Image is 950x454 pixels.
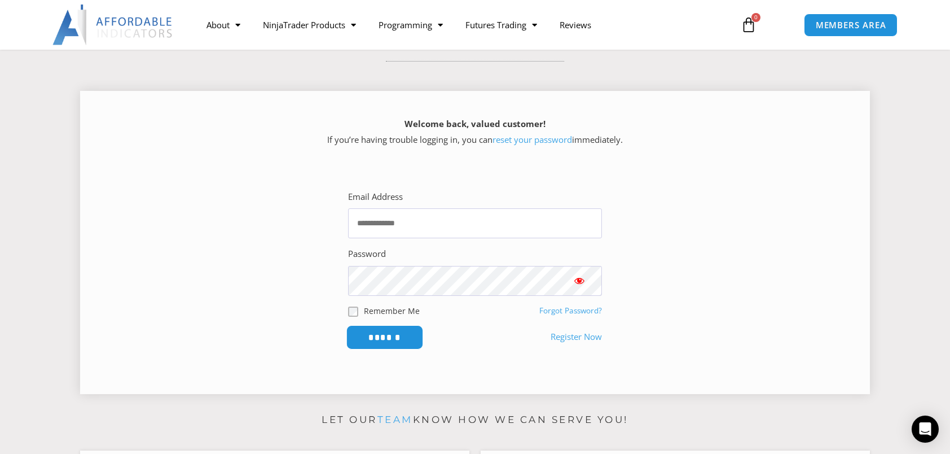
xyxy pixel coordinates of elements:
strong: Welcome back, valued customer! [404,118,546,129]
a: Futures Trading [454,12,548,38]
a: Reviews [548,12,602,38]
a: reset your password [492,134,572,145]
div: Open Intercom Messenger [912,416,939,443]
button: Show password [557,266,602,295]
span: 0 [751,13,760,22]
label: Remember Me [364,305,420,317]
a: Forgot Password? [539,305,602,316]
span: MEMBERS AREA [816,21,886,29]
a: Programming [367,12,454,38]
a: team [377,414,413,425]
a: NinjaTrader Products [252,12,367,38]
a: Register Now [551,329,602,345]
p: If you’re having trouble logging in, you can immediately. [100,116,850,148]
p: Let our know how we can serve you! [80,411,870,429]
a: MEMBERS AREA [804,14,898,37]
img: LogoAI | Affordable Indicators – NinjaTrader [52,5,174,45]
a: About [195,12,252,38]
label: Password [348,246,386,262]
label: Email Address [348,189,403,205]
a: 0 [724,8,773,41]
nav: Menu [195,12,728,38]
